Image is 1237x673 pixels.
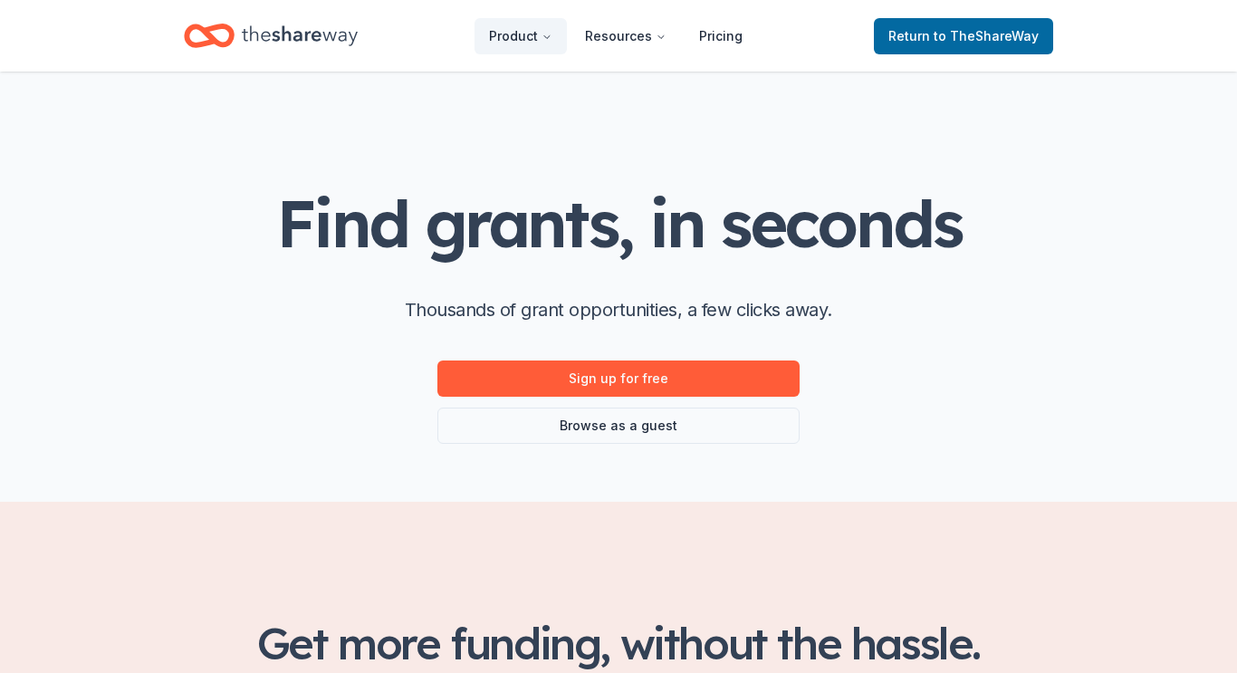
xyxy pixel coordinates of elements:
[685,18,757,54] a: Pricing
[184,618,1053,668] h2: Get more funding, without the hassle.
[475,18,567,54] button: Product
[437,361,800,397] a: Sign up for free
[888,25,1039,47] span: Return
[934,28,1039,43] span: to TheShareWay
[571,18,681,54] button: Resources
[475,14,757,57] nav: Main
[276,187,961,259] h1: Find grants, in seconds
[184,14,358,57] a: Home
[437,408,800,444] a: Browse as a guest
[405,295,832,324] p: Thousands of grant opportunities, a few clicks away.
[874,18,1053,54] a: Returnto TheShareWay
